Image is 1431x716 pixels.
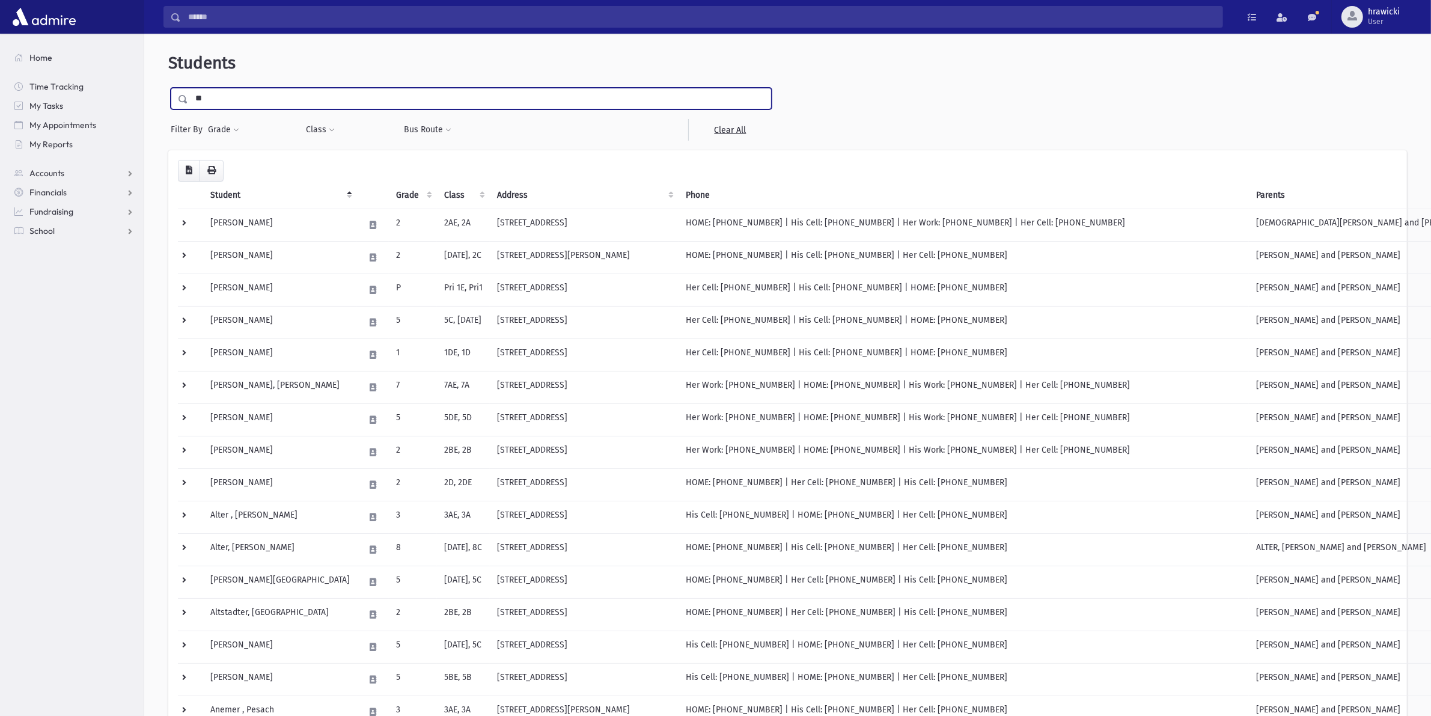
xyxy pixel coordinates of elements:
td: 5BE, 5B [437,663,490,696]
td: [PERSON_NAME] [203,274,357,306]
td: [PERSON_NAME] [203,663,357,696]
a: Home [5,48,144,67]
td: [STREET_ADDRESS] [490,338,679,371]
td: Her Work: [PHONE_NUMBER] | HOME: [PHONE_NUMBER] | His Work: [PHONE_NUMBER] | Her Cell: [PHONE_NUM... [679,436,1249,468]
td: His Cell: [PHONE_NUMBER] | HOME: [PHONE_NUMBER] | Her Cell: [PHONE_NUMBER] [679,663,1249,696]
td: HOME: [PHONE_NUMBER] | His Cell: [PHONE_NUMBER] | Her Cell: [PHONE_NUMBER] [679,241,1249,274]
span: My Appointments [29,120,96,130]
a: My Tasks [5,96,144,115]
td: [STREET_ADDRESS] [490,209,679,241]
td: [DATE], 8C [437,533,490,566]
td: HOME: [PHONE_NUMBER] | His Cell: [PHONE_NUMBER] | Her Work: [PHONE_NUMBER] | Her Cell: [PHONE_NUM... [679,209,1249,241]
button: Class [305,119,335,141]
td: [DATE], 5C [437,631,490,663]
span: Financials [29,187,67,198]
a: My Reports [5,135,144,154]
th: Phone [679,182,1249,209]
td: [PERSON_NAME] [203,241,357,274]
td: Her Work: [PHONE_NUMBER] | HOME: [PHONE_NUMBER] | His Work: [PHONE_NUMBER] | Her Cell: [PHONE_NUM... [679,403,1249,436]
a: Financials [5,183,144,202]
a: Time Tracking [5,77,144,96]
td: [STREET_ADDRESS] [490,274,679,306]
td: 2 [389,209,437,241]
td: HOME: [PHONE_NUMBER] | His Cell: [PHONE_NUMBER] | Her Cell: [PHONE_NUMBER] [679,533,1249,566]
td: 7 [389,371,437,403]
td: [STREET_ADDRESS] [490,403,679,436]
td: His Cell: [PHONE_NUMBER] | HOME: [PHONE_NUMBER] | Her Cell: [PHONE_NUMBER] [679,631,1249,663]
td: 5 [389,631,437,663]
td: 2 [389,436,437,468]
span: hrawicki [1368,7,1400,17]
td: Alter, [PERSON_NAME] [203,533,357,566]
td: [STREET_ADDRESS] [490,566,679,598]
td: [STREET_ADDRESS][PERSON_NAME] [490,241,679,274]
td: 2 [389,241,437,274]
span: My Reports [29,139,73,150]
td: [STREET_ADDRESS] [490,371,679,403]
span: Accounts [29,168,64,179]
td: Her Work: [PHONE_NUMBER] | HOME: [PHONE_NUMBER] | His Work: [PHONE_NUMBER] | Her Cell: [PHONE_NUM... [679,371,1249,403]
td: [STREET_ADDRESS] [490,468,679,501]
a: My Appointments [5,115,144,135]
th: Grade: activate to sort column ascending [389,182,437,209]
td: 5 [389,306,437,338]
a: Accounts [5,164,144,183]
a: School [5,221,144,240]
td: His Cell: [PHONE_NUMBER] | HOME: [PHONE_NUMBER] | Her Cell: [PHONE_NUMBER] [679,501,1249,533]
span: School [29,225,55,236]
td: 2 [389,598,437,631]
span: Time Tracking [29,81,84,92]
span: User [1368,17,1400,26]
td: [PERSON_NAME], [PERSON_NAME] [203,371,357,403]
td: Altstadter, [GEOGRAPHIC_DATA] [203,598,357,631]
td: 2D, 2DE [437,468,490,501]
button: Bus Route [404,119,453,141]
td: 1DE, 1D [437,338,490,371]
a: Fundraising [5,202,144,221]
td: 2BE, 2B [437,436,490,468]
td: [DATE], 2C [437,241,490,274]
td: 5 [389,566,437,598]
td: 3 [389,501,437,533]
td: [PERSON_NAME] [203,306,357,338]
td: HOME: [PHONE_NUMBER] | Her Cell: [PHONE_NUMBER] | His Cell: [PHONE_NUMBER] [679,598,1249,631]
button: CSV [178,160,200,182]
td: Her Cell: [PHONE_NUMBER] | His Cell: [PHONE_NUMBER] | HOME: [PHONE_NUMBER] [679,274,1249,306]
a: Clear All [688,119,772,141]
td: [STREET_ADDRESS] [490,663,679,696]
td: 1 [389,338,437,371]
td: [DATE], 5C [437,566,490,598]
span: Students [168,53,236,73]
td: 5DE, 5D [437,403,490,436]
img: AdmirePro [10,5,79,29]
td: 2AE, 2A [437,209,490,241]
td: 3AE, 3A [437,501,490,533]
td: Her Cell: [PHONE_NUMBER] | His Cell: [PHONE_NUMBER] | HOME: [PHONE_NUMBER] [679,338,1249,371]
td: Her Cell: [PHONE_NUMBER] | His Cell: [PHONE_NUMBER] | HOME: [PHONE_NUMBER] [679,306,1249,338]
td: [PERSON_NAME][GEOGRAPHIC_DATA] [203,566,357,598]
td: [STREET_ADDRESS] [490,436,679,468]
td: P [389,274,437,306]
td: 5 [389,403,437,436]
span: Home [29,52,52,63]
td: [STREET_ADDRESS] [490,533,679,566]
td: 5 [389,663,437,696]
td: [PERSON_NAME] [203,631,357,663]
span: My Tasks [29,100,63,111]
input: Search [181,6,1222,28]
td: [STREET_ADDRESS] [490,306,679,338]
th: Address: activate to sort column ascending [490,182,679,209]
td: 7AE, 7A [437,371,490,403]
td: [PERSON_NAME] [203,468,357,501]
td: [PERSON_NAME] [203,209,357,241]
th: Student: activate to sort column descending [203,182,357,209]
td: [PERSON_NAME] [203,403,357,436]
button: Print [200,160,224,182]
td: 8 [389,533,437,566]
span: Fundraising [29,206,73,217]
td: [STREET_ADDRESS] [490,631,679,663]
span: Filter By [171,123,207,136]
button: Grade [207,119,240,141]
td: 2BE, 2B [437,598,490,631]
th: Class: activate to sort column ascending [437,182,490,209]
